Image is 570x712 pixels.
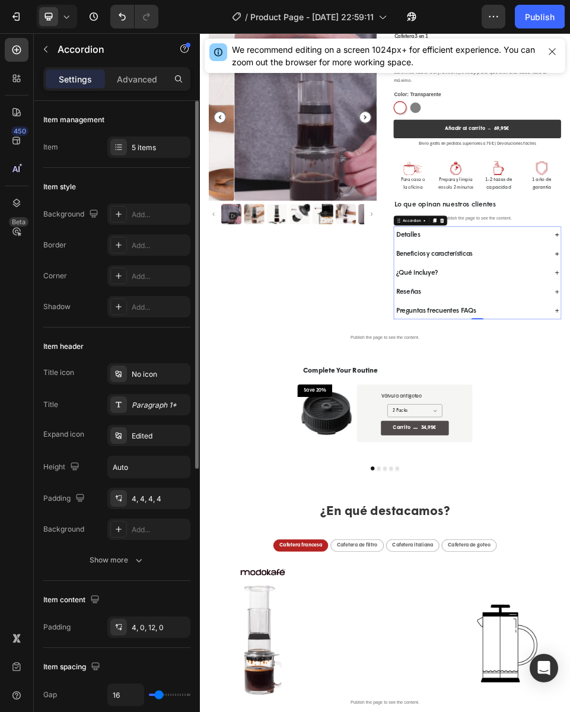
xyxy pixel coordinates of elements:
p: Settings [59,73,92,85]
div: Add... [132,302,187,313]
div: Paragraph 1* [132,400,187,411]
div: Title icon [43,367,74,378]
div: Item spacing [43,659,103,675]
div: Add... [132,240,187,251]
button: Carousel Back Arrow [19,341,33,355]
div: Accordion [387,355,427,366]
div: Padding [43,491,87,507]
div: Title [43,399,58,410]
img: gempages_578499737947210633-20b6a944-fc0f-4302-b268-f0f8e03aa266.svg [456,246,530,274]
div: Rich Text Editor. Editing area: main [375,523,533,546]
span: / [245,11,248,23]
span: Reseñas [377,491,425,504]
input: Auto [108,456,190,478]
div: Background [43,524,84,535]
div: Show more [90,554,145,566]
input: Auto [108,684,144,705]
div: Publish [525,11,555,23]
legend: Color: Transparente [372,110,465,126]
div: Gap [43,689,57,700]
div: Add... [132,271,187,282]
div: Shadow [43,301,71,312]
p: Para casa o la oficina [374,275,445,304]
div: Item header [43,341,84,352]
div: Add... [132,209,187,220]
p: Save 20% [199,682,243,694]
button: Carousel Next Arrow [323,341,337,355]
p: Prepara y limpia en solo 2 minutos [457,275,528,304]
div: Corner [43,271,67,281]
div: Padding [43,622,71,632]
span: ¿Qué incluye? [377,454,457,468]
iframe: Design area [200,33,570,712]
h2: Válvula antigoteo [348,689,479,708]
div: Item style [43,182,76,192]
div: No icon [132,369,187,380]
span: Product Page - [DATE] 22:59:11 [250,11,374,23]
div: Beta [9,217,28,227]
div: Height [43,459,82,475]
div: Item [43,142,58,152]
p: Beneficios y características [377,415,524,434]
button: Carousel Next Arrow [306,150,330,173]
div: We recommend editing on a screen 1024px+ for efficient experience. You can zoom out the browser f... [232,43,539,68]
div: Expand icon [43,429,84,440]
p: Complete Your Routine [198,638,514,662]
div: Añadir al carrito [472,176,549,193]
div: Item content [43,592,102,608]
div: Edited [132,431,187,441]
div: Border [43,240,66,250]
div: Undo/Redo [110,5,158,28]
div: 4, 0, 12, 0 [132,622,187,633]
div: 4, 4, 4, 4 [132,494,187,504]
p: Advanced [117,73,157,85]
p: Accordion [58,42,158,56]
div: Rich Text Editor. Editing area: main [375,414,526,436]
span: Preguntas frecuentes FAQs [377,527,531,541]
div: Rich Text Editor. Editing area: main [375,450,459,473]
div: 5 items [132,142,187,153]
div: Item management [43,115,104,125]
img: gempages_578499737947210633-6a6af4dc-11c7-4286-8888-41f3d9fde81c.svg [372,246,447,274]
div: Rich Text Editor. Editing area: main [375,377,426,400]
div: Open Intercom Messenger [530,654,558,682]
div: 450 [11,126,28,136]
button: Show more [43,549,190,571]
span: Detalles [377,382,424,395]
div: Rich Text Editor. Editing area: main [375,487,426,509]
div: Background [43,206,101,223]
div: Add... [132,525,187,535]
button: Publish [515,5,565,28]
